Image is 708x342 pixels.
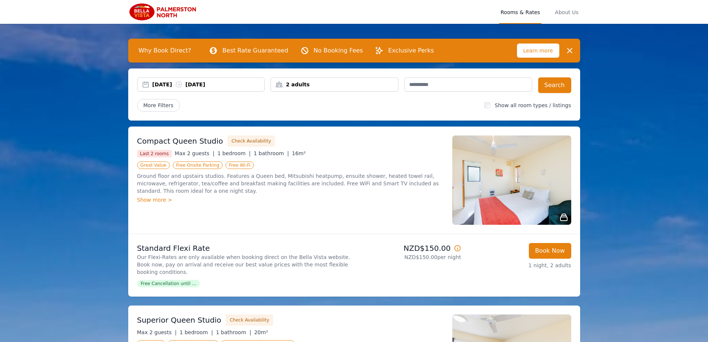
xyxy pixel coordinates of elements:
[388,46,434,55] p: Exclusive Perks
[173,162,223,169] span: Free Onsite Parking
[226,314,273,326] button: Check Availability
[137,172,443,195] p: Ground floor and upstairs studios. Features a Queen bed, Mitsubishi heatpump, ensuite shower, hea...
[128,3,200,21] img: Bella Vista Palmerston North
[226,162,254,169] span: Free Wi-Fi
[137,243,351,253] p: Standard Flexi Rate
[137,315,222,325] h3: Superior Queen Studio
[495,102,571,108] label: Show all room types / listings
[216,329,251,335] span: 1 bathroom |
[137,99,180,112] span: More Filters
[357,243,461,253] p: NZD$150.00
[137,196,443,204] div: Show more >
[222,46,288,55] p: Best Rate Guaranteed
[133,43,197,58] span: Why Book Direct?
[217,150,251,156] span: 1 bedroom |
[292,150,306,156] span: 16m²
[180,329,213,335] span: 1 bedroom |
[467,262,571,269] p: 1 night, 2 adults
[137,136,223,146] h3: Compact Queen Studio
[357,253,461,261] p: NZD$150.00 per night
[137,280,200,287] span: Free Cancellation until ...
[137,150,172,157] span: Last 2 rooms
[529,243,571,259] button: Book Now
[517,44,559,58] span: Learn more
[227,135,275,147] button: Check Availability
[152,81,265,88] div: [DATE] [DATE]
[314,46,363,55] p: No Booking Fees
[253,150,289,156] span: 1 bathroom |
[137,162,170,169] span: Great Value
[538,77,571,93] button: Search
[137,329,177,335] span: Max 2 guests |
[271,81,398,88] div: 2 adults
[137,253,351,276] p: Our Flexi-Rates are only available when booking direct on the Bella Vista website. Book now, pay ...
[175,150,214,156] span: Max 2 guests |
[254,329,268,335] span: 20m²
